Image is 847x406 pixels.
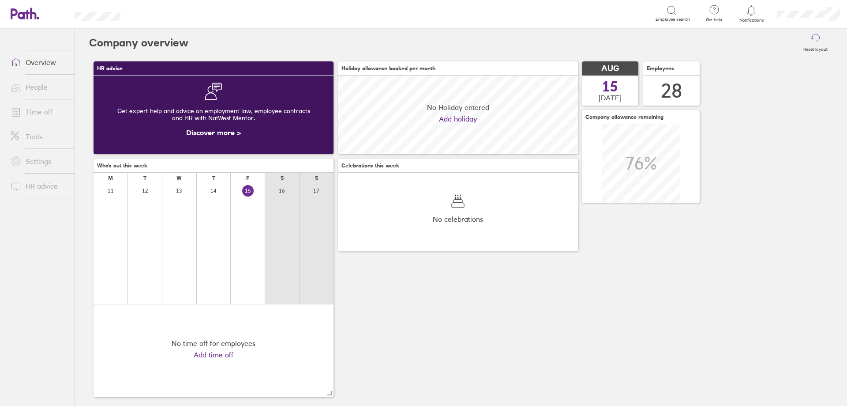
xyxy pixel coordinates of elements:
[315,175,318,181] div: S
[737,4,766,23] a: Notifications
[4,128,75,145] a: Tools
[341,65,435,72] span: Holiday allowance booked per month
[4,53,75,71] a: Overview
[144,9,167,17] div: Search
[281,175,284,181] div: S
[602,80,618,94] span: 15
[101,100,326,129] div: Get expert help and advice on employment law, employee contracts and HR with NatWest Mentor.
[246,175,249,181] div: F
[798,44,833,52] label: Reset layout
[661,80,682,102] div: 28
[798,29,833,57] button: Reset layout
[4,103,75,121] a: Time off
[176,175,182,181] div: W
[427,103,489,111] span: No Holiday entered
[601,64,619,73] span: AUG
[656,17,690,22] span: Employee search
[172,339,255,347] div: No time off for employees
[186,128,241,137] a: Discover more >
[143,175,146,181] div: T
[341,163,399,169] span: Celebrations this week
[439,115,477,123] a: Add holiday
[108,175,113,181] div: M
[4,78,75,96] a: People
[700,17,728,23] span: Get help
[89,29,188,57] h2: Company overview
[97,163,147,169] span: Who's out this week
[212,175,215,181] div: T
[433,215,483,223] span: No celebrations
[647,65,674,72] span: Employees
[194,351,233,359] a: Add time off
[599,94,622,102] span: [DATE]
[97,65,123,72] span: HR advice
[4,152,75,170] a: Settings
[737,18,766,23] span: Notifications
[4,177,75,195] a: HR advice
[585,114,663,120] span: Company allowance remaining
